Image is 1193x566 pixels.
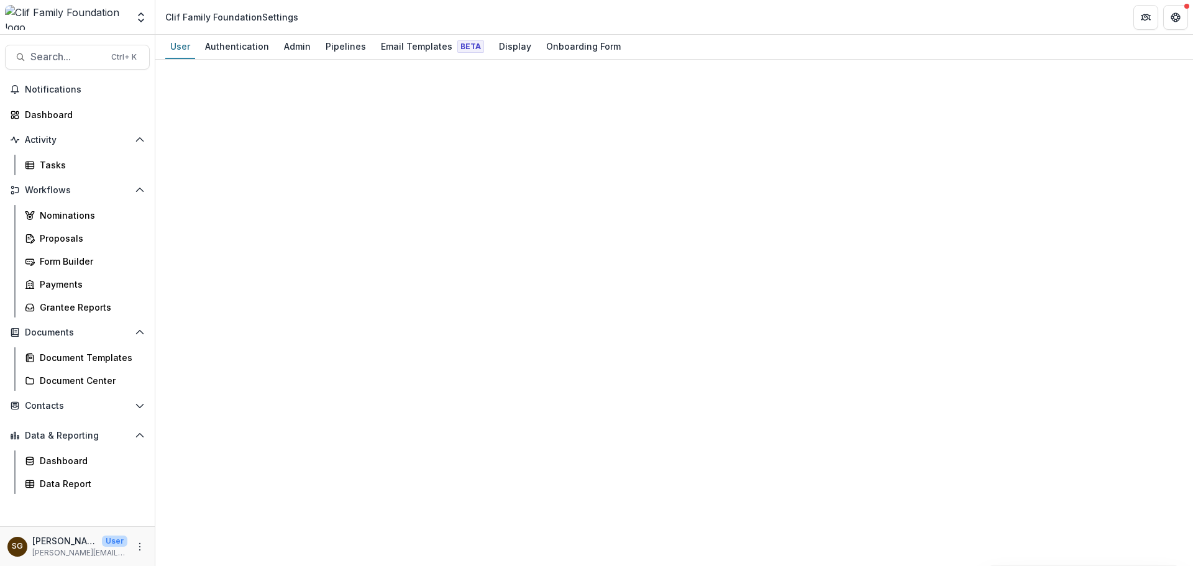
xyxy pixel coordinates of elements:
[32,547,127,559] p: [PERSON_NAME][EMAIL_ADDRESS][DOMAIN_NAME]
[20,347,150,368] a: Document Templates
[165,11,298,24] div: Clif Family Foundation Settings
[5,45,150,70] button: Search...
[5,426,150,445] button: Open Data & Reporting
[494,35,536,59] a: Display
[25,84,145,95] span: Notifications
[5,396,150,416] button: Open Contacts
[12,542,23,550] div: Sarah Grady
[20,297,150,317] a: Grantee Reports
[1133,5,1158,30] button: Partners
[32,534,97,547] p: [PERSON_NAME]
[279,35,316,59] a: Admin
[376,35,489,59] a: Email Templates Beta
[40,255,140,268] div: Form Builder
[25,327,130,338] span: Documents
[30,51,104,63] span: Search...
[321,37,371,55] div: Pipelines
[25,108,140,121] div: Dashboard
[40,351,140,364] div: Document Templates
[102,536,127,547] p: User
[40,477,140,490] div: Data Report
[5,322,150,342] button: Open Documents
[25,135,130,145] span: Activity
[321,35,371,59] a: Pipelines
[200,37,274,55] div: Authentication
[279,37,316,55] div: Admin
[20,450,150,471] a: Dashboard
[1163,5,1188,30] button: Get Help
[541,35,626,59] a: Onboarding Form
[40,374,140,387] div: Document Center
[165,37,195,55] div: User
[5,80,150,99] button: Notifications
[5,180,150,200] button: Open Workflows
[40,278,140,291] div: Payments
[20,251,150,272] a: Form Builder
[40,158,140,171] div: Tasks
[20,274,150,294] a: Payments
[40,209,140,222] div: Nominations
[5,130,150,150] button: Open Activity
[40,301,140,314] div: Grantee Reports
[160,8,303,26] nav: breadcrumb
[25,401,130,411] span: Contacts
[20,473,150,494] a: Data Report
[200,35,274,59] a: Authentication
[20,205,150,226] a: Nominations
[20,228,150,249] a: Proposals
[20,370,150,391] a: Document Center
[40,454,140,467] div: Dashboard
[132,5,150,30] button: Open entity switcher
[457,40,484,53] span: Beta
[40,232,140,245] div: Proposals
[541,37,626,55] div: Onboarding Form
[25,431,130,441] span: Data & Reporting
[109,50,139,64] div: Ctrl + K
[5,5,127,30] img: Clif Family Foundation logo
[376,37,489,55] div: Email Templates
[165,35,195,59] a: User
[25,185,130,196] span: Workflows
[5,104,150,125] a: Dashboard
[132,539,147,554] button: More
[20,155,150,175] a: Tasks
[494,37,536,55] div: Display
